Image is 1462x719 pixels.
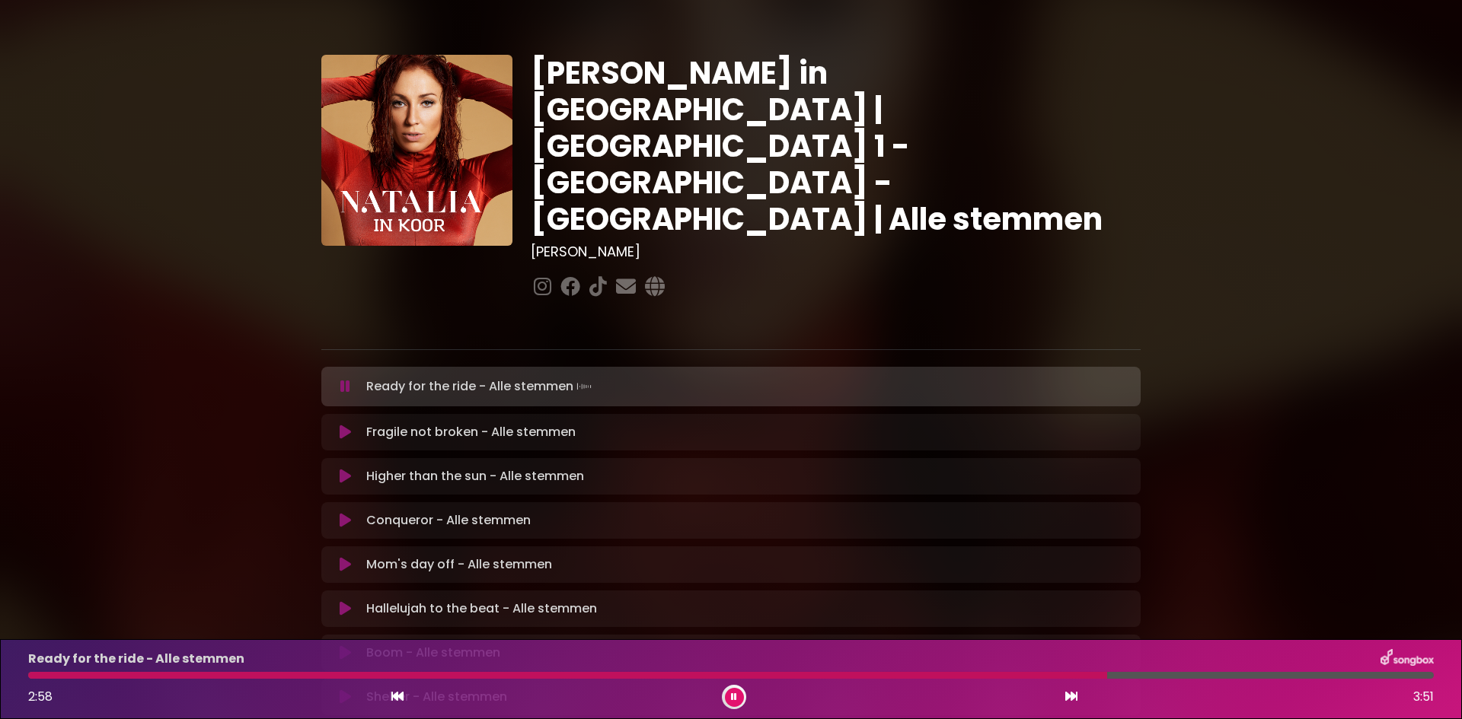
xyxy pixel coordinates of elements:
p: Fragile not broken - Alle stemmen [366,423,576,441]
p: Higher than the sun - Alle stemmen [366,467,584,485]
img: songbox-logo-white.png [1381,649,1434,669]
p: Hallelujah to the beat - Alle stemmen [366,600,597,618]
img: YTVS25JmS9CLUqXqkEhs [321,55,512,246]
span: 2:58 [28,688,53,705]
p: Ready for the ride - Alle stemmen [28,650,244,668]
span: 3:51 [1413,688,1434,706]
p: Ready for the ride - Alle stemmen [366,376,595,397]
p: Conqueror - Alle stemmen [366,511,531,530]
img: waveform4.gif [573,376,595,397]
h3: [PERSON_NAME] [531,243,1141,260]
p: Mom's day off - Alle stemmen [366,555,552,574]
h1: [PERSON_NAME] in [GEOGRAPHIC_DATA] | [GEOGRAPHIC_DATA] 1 - [GEOGRAPHIC_DATA] - [GEOGRAPHIC_DATA] ... [531,55,1141,237]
